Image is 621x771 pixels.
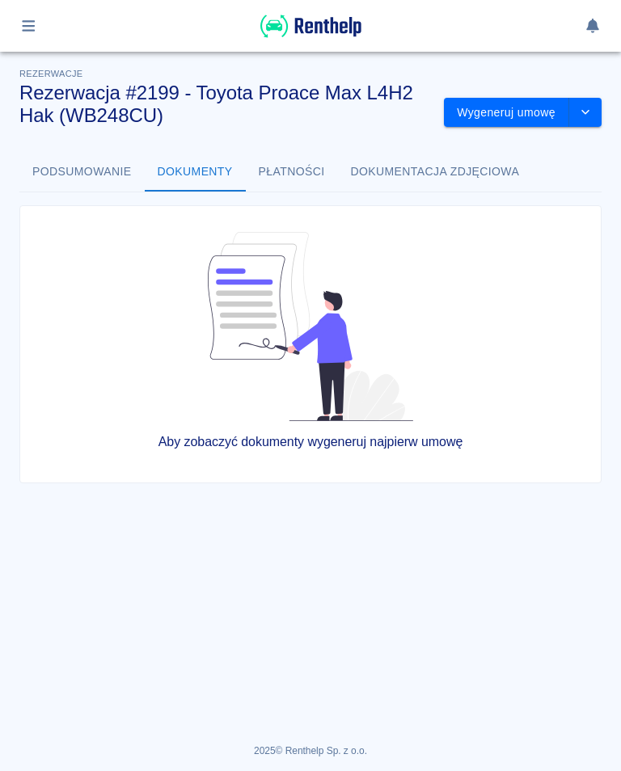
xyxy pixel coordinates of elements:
[569,98,602,128] button: drop-down
[19,82,431,127] h3: Rezerwacja #2199 - Toyota Proace Max L4H2 Hak (WB248CU)
[260,29,361,43] a: Renthelp logo
[145,153,246,192] button: Dokumenty
[338,153,533,192] button: Dokumentacja zdjęciowa
[246,153,338,192] button: Płatności
[260,13,361,40] img: Renthelp logo
[33,434,588,450] h5: Aby zobaczyć dokumenty wygeneruj najpierw umowę
[444,98,569,128] button: Wygeneruj umowę
[19,69,82,78] span: Rezerwacje
[19,153,145,192] button: Podsumowanie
